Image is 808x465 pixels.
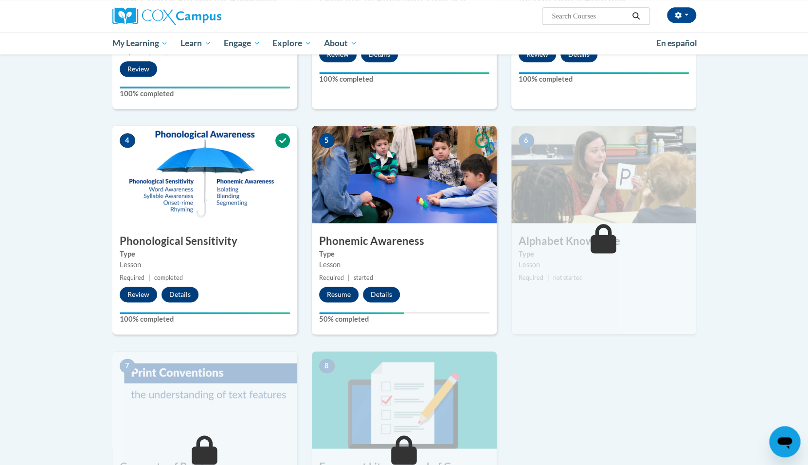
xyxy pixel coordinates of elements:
span: 8 [319,359,335,373]
label: 50% completed [319,314,489,325]
img: Course Image [112,351,297,448]
button: Details [162,287,198,302]
div: Your progress [120,86,290,88]
button: Details [363,287,400,302]
span: 5 [319,133,335,148]
h3: Alphabet Knowledge [511,234,696,249]
a: My Learning [106,32,175,54]
button: Review [120,287,157,302]
label: 100% completed [519,74,689,85]
img: Course Image [312,351,497,448]
span: 6 [519,133,534,148]
div: Your progress [120,312,290,314]
div: Lesson [319,259,489,270]
button: Search [628,10,643,22]
label: 100% completed [120,88,290,99]
h3: Phonemic Awareness [312,234,497,249]
label: 100% completed [120,314,290,325]
div: Your progress [519,72,689,74]
img: Course Image [312,126,497,223]
img: Course Image [511,126,696,223]
div: Main menu [98,32,711,54]
a: Engage [217,32,267,54]
span: Required [120,274,144,281]
div: Lesson [120,259,290,270]
a: Cox Campus [112,7,297,25]
span: Explore [272,37,311,49]
div: Lesson [519,259,689,270]
span: En español [656,38,697,48]
a: Explore [266,32,318,54]
span: not started [553,274,583,281]
span: | [547,274,549,281]
iframe: Button to launch messaging window [769,426,800,457]
label: Type [120,249,290,259]
span: | [148,274,150,281]
h3: Phonological Sensitivity [112,234,297,249]
span: My Learning [112,37,168,49]
label: Type [319,249,489,259]
button: Review [120,61,157,77]
div: Your progress [319,312,404,314]
span: Engage [224,37,260,49]
span: Required [519,274,543,281]
a: En español [650,33,703,53]
span: completed [154,274,183,281]
label: Type [519,249,689,259]
input: Search Courses [551,10,628,22]
button: Account Settings [667,7,696,23]
span: About [324,37,357,49]
label: 100% completed [319,74,489,85]
img: Course Image [112,126,297,223]
span: started [354,274,373,281]
a: Learn [174,32,217,54]
button: Resume [319,287,359,302]
a: About [318,32,363,54]
span: 4 [120,133,135,148]
span: 7 [120,359,135,373]
img: Cox Campus [112,7,221,25]
div: Your progress [319,72,489,74]
span: | [348,274,350,281]
span: Learn [180,37,211,49]
span: Required [319,274,344,281]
